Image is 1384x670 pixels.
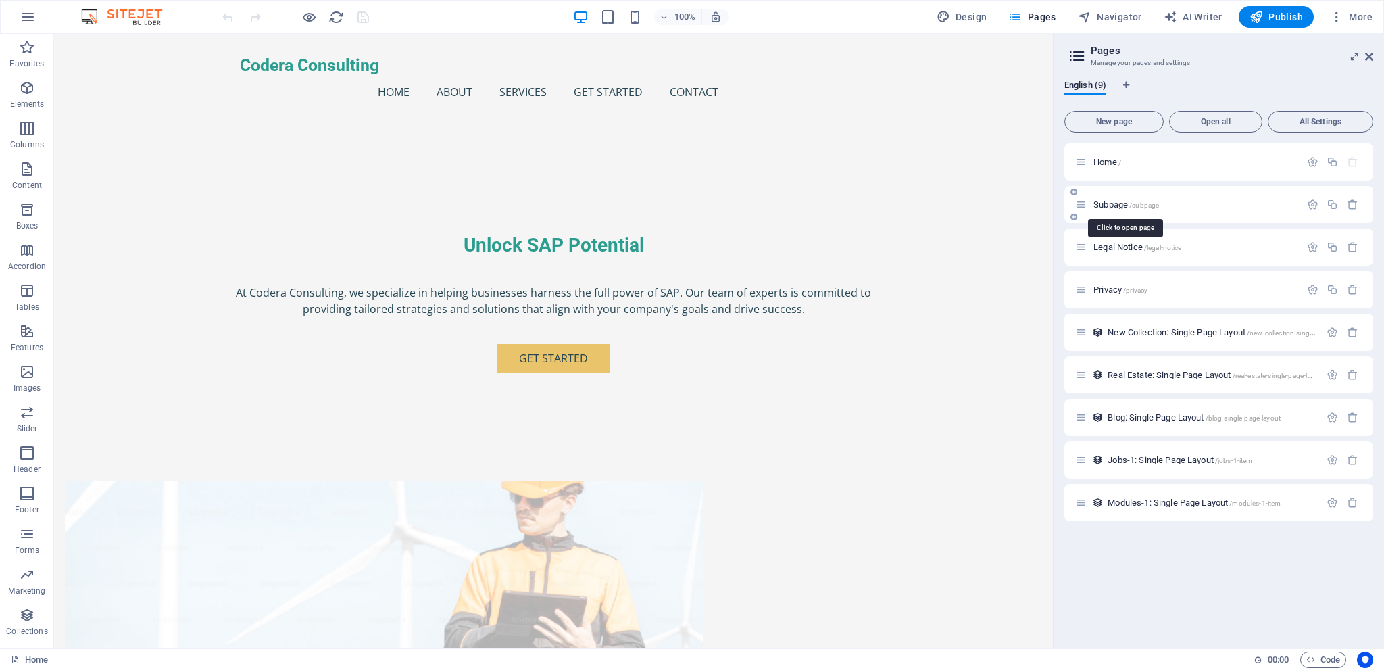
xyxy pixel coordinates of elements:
[1104,413,1320,422] div: Blog: Single Page Layout/blog-single-page-layout
[9,58,44,69] p: Favorites
[1300,652,1346,668] button: Code
[1327,327,1338,338] div: Settings
[10,139,44,150] p: Columns
[1108,455,1252,465] span: Click to open page
[12,180,42,191] p: Content
[1144,244,1182,252] span: /legal-notice
[8,261,46,272] p: Accordion
[1092,412,1104,423] div: This layout is used as a template for all items (e.g. a blog post) of this collection. The conten...
[8,585,45,596] p: Marketing
[1104,456,1320,464] div: Jobs-1: Single Page Layout/jobs-1-item
[931,6,993,28] button: Design
[1008,10,1056,24] span: Pages
[1274,118,1367,126] span: All Settings
[14,464,41,475] p: Header
[1089,243,1300,252] div: Legal Notice/legal-notice
[654,9,702,25] button: 100%
[1108,327,1352,337] span: Click to open page
[1247,329,1353,337] span: /new-collection-single-page-layout
[1089,200,1300,209] div: Subpage/subpage
[1327,199,1338,210] div: Duplicate
[1330,10,1373,24] span: More
[15,545,39,556] p: Forms
[1104,328,1320,337] div: New Collection: Single Page Layout/new-collection-single-page-layout
[1327,497,1338,508] div: Settings
[1306,652,1340,668] span: Code
[1327,284,1338,295] div: Duplicate
[1070,118,1158,126] span: New page
[10,99,45,110] p: Elements
[1091,57,1346,69] h3: Manage your pages and settings
[1003,6,1061,28] button: Pages
[11,342,43,353] p: Features
[1064,80,1373,105] div: Language Tabs
[1347,369,1358,381] div: Remove
[1233,372,1325,379] span: /real-estate-single-page-layout
[1215,457,1253,464] span: /jobs-1-item
[1307,199,1318,210] div: Settings
[674,9,696,25] h6: 100%
[1277,654,1279,665] span: :
[1327,156,1338,168] div: Duplicate
[1347,199,1358,210] div: Remove
[16,220,39,231] p: Boxes
[328,9,344,25] i: Reload page
[78,9,179,25] img: Editor Logo
[1175,118,1256,126] span: Open all
[14,383,41,393] p: Images
[11,652,48,668] a: Click to cancel selection. Double-click to open Pages
[1327,241,1338,253] div: Duplicate
[1347,497,1358,508] div: Remove
[1118,159,1121,166] span: /
[1327,369,1338,381] div: Settings
[1347,241,1358,253] div: Remove
[1092,454,1104,466] div: This layout is used as a template for all items (e.g. a blog post) of this collection. The conten...
[1104,370,1320,379] div: Real Estate: Single Page Layout/real-estate-single-page-layout
[1093,285,1147,295] span: Click to open page
[1327,412,1338,423] div: Settings
[1164,10,1222,24] span: AI Writer
[15,302,39,312] p: Tables
[1108,498,1281,508] span: Click to open page
[1307,156,1318,168] div: Settings
[1091,45,1373,57] h2: Pages
[1064,111,1164,133] button: New page
[1089,158,1300,166] div: Home/
[1347,412,1358,423] div: Remove
[1347,284,1358,295] div: Remove
[1229,500,1281,507] span: /modules-1-item
[1078,10,1142,24] span: Navigator
[1093,157,1121,167] span: Click to open page
[15,504,39,515] p: Footer
[1268,111,1373,133] button: All Settings
[1327,454,1338,466] div: Settings
[710,11,722,23] i: On resize automatically adjust zoom level to fit chosen device.
[1325,6,1378,28] button: More
[1347,327,1358,338] div: Remove
[328,9,344,25] button: reload
[1239,6,1314,28] button: Publish
[1347,454,1358,466] div: Remove
[301,9,317,25] button: Click here to leave preview mode and continue editing
[1268,652,1289,668] span: 00 00
[1108,370,1325,380] span: Click to open page
[1089,285,1300,294] div: Privacy/privacy
[1206,414,1281,422] span: /blog-single-page-layout
[937,10,987,24] span: Design
[1093,199,1159,210] span: Subpage
[1347,156,1358,168] div: The startpage cannot be deleted
[1129,201,1159,209] span: /subpage
[1092,327,1104,338] div: This layout is used as a template for all items (e.g. a blog post) of this collection. The conten...
[1093,242,1181,252] span: Click to open page
[17,423,38,434] p: Slider
[1072,6,1147,28] button: Navigator
[1092,369,1104,381] div: This layout is used as a template for all items (e.g. a blog post) of this collection. The conten...
[1104,498,1320,507] div: Modules-1: Single Page Layout/modules-1-item
[1158,6,1228,28] button: AI Writer
[1307,241,1318,253] div: Settings
[1108,412,1281,423] span: Click to open page
[1250,10,1303,24] span: Publish
[6,626,47,637] p: Collections
[1307,284,1318,295] div: Settings
[1357,652,1373,668] button: Usercentrics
